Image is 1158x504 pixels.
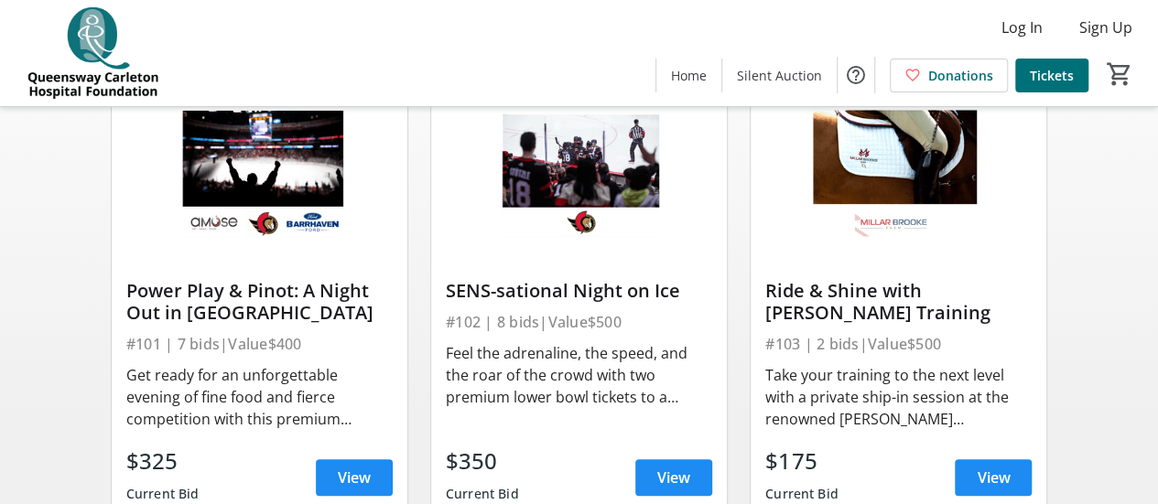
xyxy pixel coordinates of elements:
span: Silent Auction [737,66,822,85]
span: Log In [1001,16,1043,38]
a: View [316,459,393,496]
img: Ride & Shine with Millar Brooke Training [751,75,1046,241]
button: Sign Up [1065,13,1147,42]
span: View [338,466,371,488]
div: Get ready for an unforgettable evening of fine food and fierce competition with this premium Otta... [126,364,393,430]
div: #103 | 2 bids | Value $500 [765,331,1032,357]
div: $350 [446,445,519,477]
a: Tickets [1015,59,1088,92]
img: SENS-sational Night on Ice [431,75,727,241]
a: View [955,459,1032,496]
button: Help [838,57,874,93]
div: #101 | 7 bids | Value $400 [126,331,393,357]
button: Cart [1103,58,1136,91]
a: Home [656,59,721,92]
img: QCH Foundation's Logo [11,7,174,99]
span: View [977,466,1010,488]
div: Ride & Shine with [PERSON_NAME] Training [765,280,1032,324]
div: Take your training to the next level with a private ship-in session at the renowned [PERSON_NAME]... [765,364,1032,430]
div: Feel the adrenaline, the speed, and the roar of the crowd with two premium lower bowl tickets to ... [446,342,712,408]
a: Donations [890,59,1008,92]
span: Sign Up [1079,16,1132,38]
span: Tickets [1030,66,1074,85]
a: View [635,459,712,496]
span: Home [671,66,707,85]
div: SENS-sational Night on Ice [446,280,712,302]
div: $175 [765,445,839,477]
span: Donations [928,66,993,85]
button: Log In [987,13,1057,42]
span: View [657,466,690,488]
div: Power Play & Pinot: A Night Out in [GEOGRAPHIC_DATA] [126,280,393,324]
a: Silent Auction [722,59,837,92]
div: #102 | 8 bids | Value $500 [446,309,712,335]
img: Power Play & Pinot: A Night Out in Ottawa [112,75,407,241]
div: $325 [126,445,200,477]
